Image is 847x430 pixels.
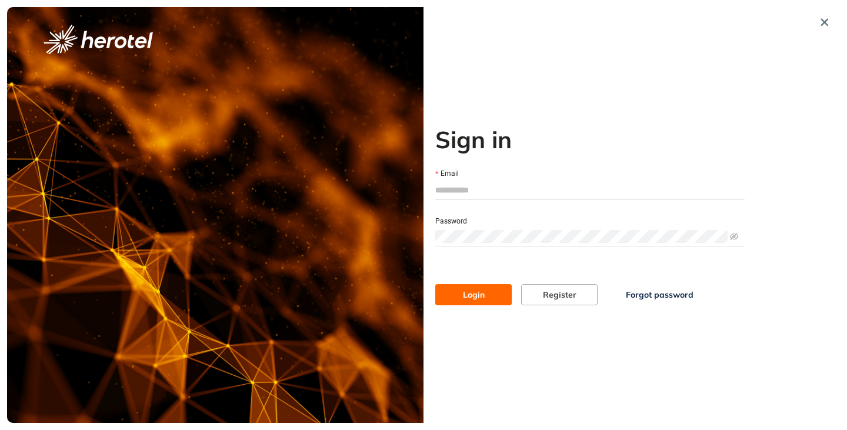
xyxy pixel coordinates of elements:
button: Forgot password [607,284,712,305]
label: Password [435,216,467,227]
span: Forgot password [626,288,693,301]
input: Email [435,181,745,199]
img: cover image [7,7,423,423]
h2: Sign in [435,125,745,154]
button: Register [521,284,598,305]
span: Register [543,288,576,301]
span: eye-invisible [730,232,738,241]
button: logo [25,25,172,54]
button: Login [435,284,512,305]
input: Password [435,230,728,243]
img: logo [44,25,153,54]
label: Email [435,168,459,179]
span: Login [463,288,485,301]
